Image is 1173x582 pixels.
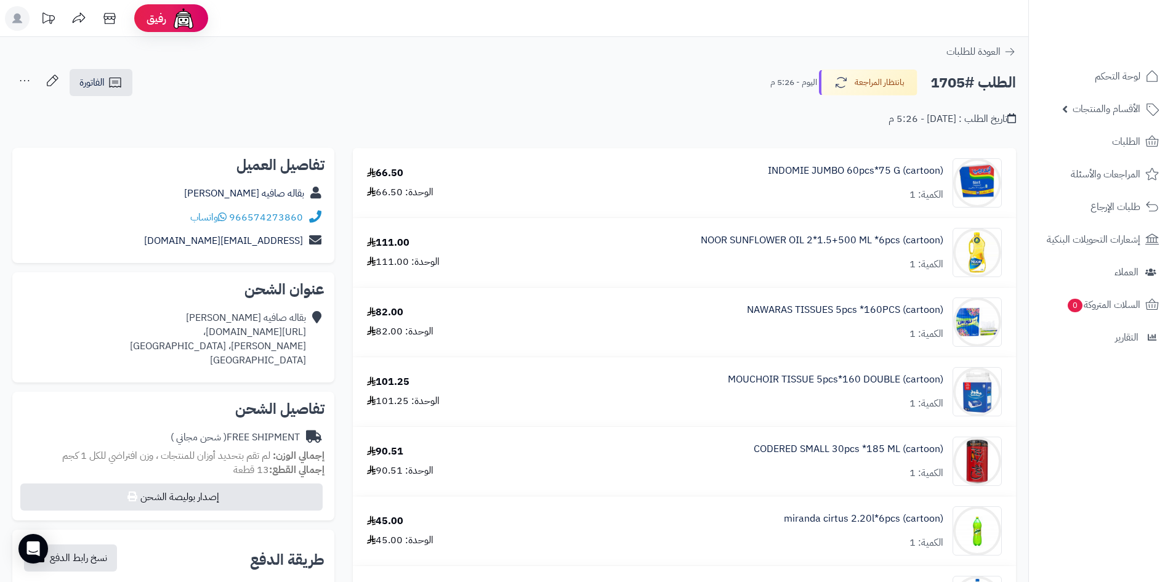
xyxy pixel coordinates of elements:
[367,185,433,200] div: الوحدة: 66.50
[144,233,303,248] a: [EMAIL_ADDRESS][DOMAIN_NAME]
[22,402,324,416] h2: تفاصيل الشحن
[909,397,943,411] div: الكمية: 1
[728,373,943,387] a: MOUCHOIR TISSUE 5pcs*160 DOUBLE (cartoon)
[190,210,227,225] a: واتساب
[930,70,1016,95] h2: الطلب #1705
[22,282,324,297] h2: عنوان الشحن
[1115,264,1139,281] span: العملاء
[1036,127,1166,156] a: الطلبات
[909,188,943,202] div: الكمية: 1
[1095,68,1140,85] span: لوحة التحكم
[367,255,440,269] div: الوحدة: 111.00
[1036,225,1166,254] a: إشعارات التحويلات البنكية
[1036,192,1166,222] a: طلبات الإرجاع
[909,466,943,480] div: الكمية: 1
[367,464,433,478] div: الوحدة: 90.51
[768,164,943,178] a: INDOMIE JUMBO 60pcs*75 G (cartoon)
[1047,231,1140,248] span: إشعارات التحويلات البنكية
[70,69,132,96] a: الفاتورة
[1036,290,1166,320] a: السلات المتروكة0
[62,448,270,463] span: لم تقم بتحديد أوزان للمنتجات ، وزن افتراضي للكل 1 كجم
[229,210,303,225] a: 966574273860
[1090,198,1140,216] span: طلبات الإرجاع
[784,512,943,526] a: miranda cirtus 2.20l*6pcs (cartoon)
[1036,62,1166,91] a: لوحة التحكم
[1036,323,1166,352] a: التقارير
[147,11,166,26] span: رفيق
[747,303,943,317] a: NAWARAS TISSUES 5pcs *160PCS (cartoon)
[33,6,63,34] a: تحديثات المنصة
[1071,166,1140,183] span: المراجعات والأسئلة
[953,228,1001,277] img: 1747454684-b8087f74-0e8b-48cd-a140-3a969ad6-90x90.jpg
[367,445,403,459] div: 90.51
[50,551,107,565] span: نسخ رابط الدفع
[367,166,403,180] div: 66.50
[953,506,1001,556] img: 1747544486-c60db756-6ee7-44b0-a7d4-ec449800-90x90.jpg
[953,367,1001,416] img: 1747514177-ccd0a3cf-72ab-4216-a748-cb9d8e1d-90x90.jpg
[18,534,48,564] div: Open Intercom Messenger
[1112,133,1140,150] span: الطلبات
[367,325,433,339] div: الوحدة: 82.00
[946,44,1016,59] a: العودة للطلبات
[770,76,817,89] small: اليوم - 5:26 م
[273,448,324,463] strong: إجمالي الوزن:
[24,544,117,572] button: نسخ رابط الدفع
[819,70,917,95] button: بانتظار المراجعة
[1089,33,1161,59] img: logo-2.png
[953,158,1001,208] img: 1747283225-Screenshot%202025-05-15%20072245-90x90.jpg
[701,233,943,248] a: NOOR SUNFLOWER OIL 2*1.5+500 ML *6pcs (cartoon)
[909,536,943,550] div: الكمية: 1
[367,533,433,548] div: الوحدة: 45.00
[269,463,324,477] strong: إجمالي القطع:
[184,186,304,201] a: بقاله صافيه [PERSON_NAME]
[1073,100,1140,118] span: الأقسام والمنتجات
[1036,257,1166,287] a: العملاء
[171,6,196,31] img: ai-face.png
[233,463,324,477] small: 13 قطعة
[367,236,409,250] div: 111.00
[79,75,105,90] span: الفاتورة
[367,305,403,320] div: 82.00
[1036,160,1166,189] a: المراجعات والأسئلة
[909,257,943,272] div: الكمية: 1
[171,430,300,445] div: FREE SHIPMENT
[367,375,409,389] div: 101.25
[909,327,943,341] div: الكمية: 1
[889,112,1016,126] div: تاريخ الطلب : [DATE] - 5:26 م
[20,483,323,511] button: إصدار بوليصة الشحن
[946,44,1001,59] span: العودة للطلبات
[1066,296,1140,313] span: السلات المتروكة
[1115,329,1139,346] span: التقارير
[367,514,403,528] div: 45.00
[130,311,306,367] div: بقاله صافيه [PERSON_NAME] [URL][DOMAIN_NAME]، [PERSON_NAME]، [GEOGRAPHIC_DATA] [GEOGRAPHIC_DATA]
[171,430,227,445] span: ( شحن مجاني )
[754,442,943,456] a: CODERED SMALL 30pcs *185 ML (cartoon)
[1068,299,1082,312] span: 0
[250,552,324,567] h2: طريقة الدفع
[22,158,324,172] h2: تفاصيل العميل
[367,394,440,408] div: الوحدة: 101.25
[953,297,1001,347] img: 1747514074-cb32546a-a665-4405-b9de-998bae20-90x90.jpg
[953,437,1001,486] img: 1747536337-61lY7EtfpmL._AC_SL1500-90x90.jpg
